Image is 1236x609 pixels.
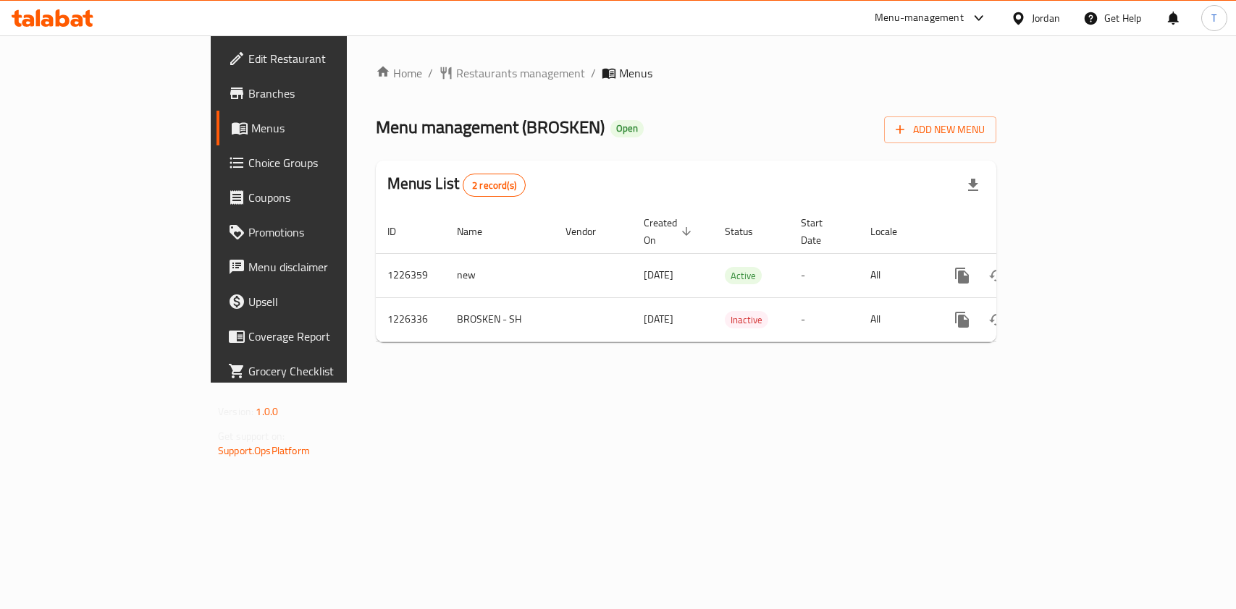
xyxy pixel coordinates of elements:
[218,441,310,460] a: Support.OpsPlatform
[248,85,405,102] span: Branches
[591,64,596,82] li: /
[945,258,980,293] button: more
[875,9,964,27] div: Menu-management
[980,258,1014,293] button: Change Status
[216,41,417,76] a: Edit Restaurant
[789,253,859,297] td: -
[248,328,405,345] span: Coverage Report
[457,223,501,240] span: Name
[218,402,253,421] span: Version:
[725,267,762,284] div: Active
[870,223,916,240] span: Locale
[216,145,417,180] a: Choice Groups
[896,121,985,139] span: Add New Menu
[456,64,585,82] span: Restaurants management
[644,310,673,328] span: [DATE]
[1032,10,1060,26] div: Jordan
[216,180,417,215] a: Coupons
[859,297,933,341] td: All
[463,179,525,192] span: 2 record(s)
[725,311,768,328] div: Inactive
[248,189,405,206] span: Coupons
[248,50,405,67] span: Edit Restaurant
[387,223,415,240] span: ID
[980,302,1014,337] button: Change Status
[445,253,554,297] td: new
[216,354,417,388] a: Grocery Checklist
[216,284,417,319] a: Upsell
[644,214,696,249] span: Created On
[216,111,417,145] a: Menus
[387,173,526,197] h2: Menus List
[218,427,285,446] span: Get support on:
[216,250,417,284] a: Menu disclaimer
[428,64,433,82] li: /
[610,122,644,135] span: Open
[216,76,417,111] a: Branches
[610,120,644,137] div: Open
[248,362,405,380] span: Grocery Checklist
[945,302,980,337] button: more
[619,64,652,82] span: Menus
[463,174,526,197] div: Total records count
[801,214,841,249] span: Start Date
[1211,10,1216,26] span: T
[566,223,615,240] span: Vendor
[248,293,405,310] span: Upsell
[376,210,1096,342] table: enhanced table
[644,265,673,284] span: [DATE]
[256,402,278,421] span: 1.0.0
[725,223,772,240] span: Status
[376,64,996,82] nav: breadcrumb
[725,268,762,284] span: Active
[248,154,405,171] span: Choice Groups
[789,297,859,341] td: -
[859,253,933,297] td: All
[884,116,996,143] button: Add New Menu
[248,223,405,241] span: Promotions
[956,168,991,203] div: Export file
[251,119,405,137] span: Menus
[725,312,768,328] span: Inactive
[216,319,417,354] a: Coverage Report
[933,210,1096,254] th: Actions
[216,215,417,250] a: Promotions
[439,64,585,82] a: Restaurants management
[445,297,554,341] td: BROSKEN - SH
[376,111,605,143] span: Menu management ( BROSKEN )
[248,258,405,276] span: Menu disclaimer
